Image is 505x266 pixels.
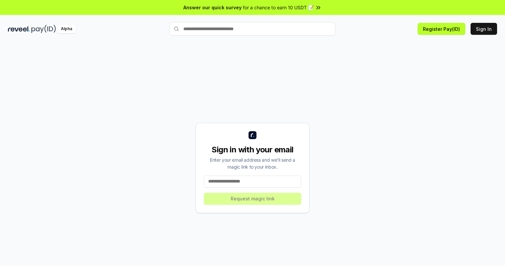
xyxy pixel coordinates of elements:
span: for a chance to earn 10 USDT 📝 [243,4,314,11]
div: Sign in with your email [204,144,301,155]
div: Enter your email address and we’ll send a magic link to your inbox. [204,156,301,170]
img: reveel_dark [8,25,30,33]
div: Alpha [57,25,76,33]
button: Sign In [471,23,497,35]
img: pay_id [31,25,56,33]
button: Register Pay(ID) [418,23,465,35]
span: Answer our quick survey [183,4,242,11]
img: logo_small [249,131,256,139]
